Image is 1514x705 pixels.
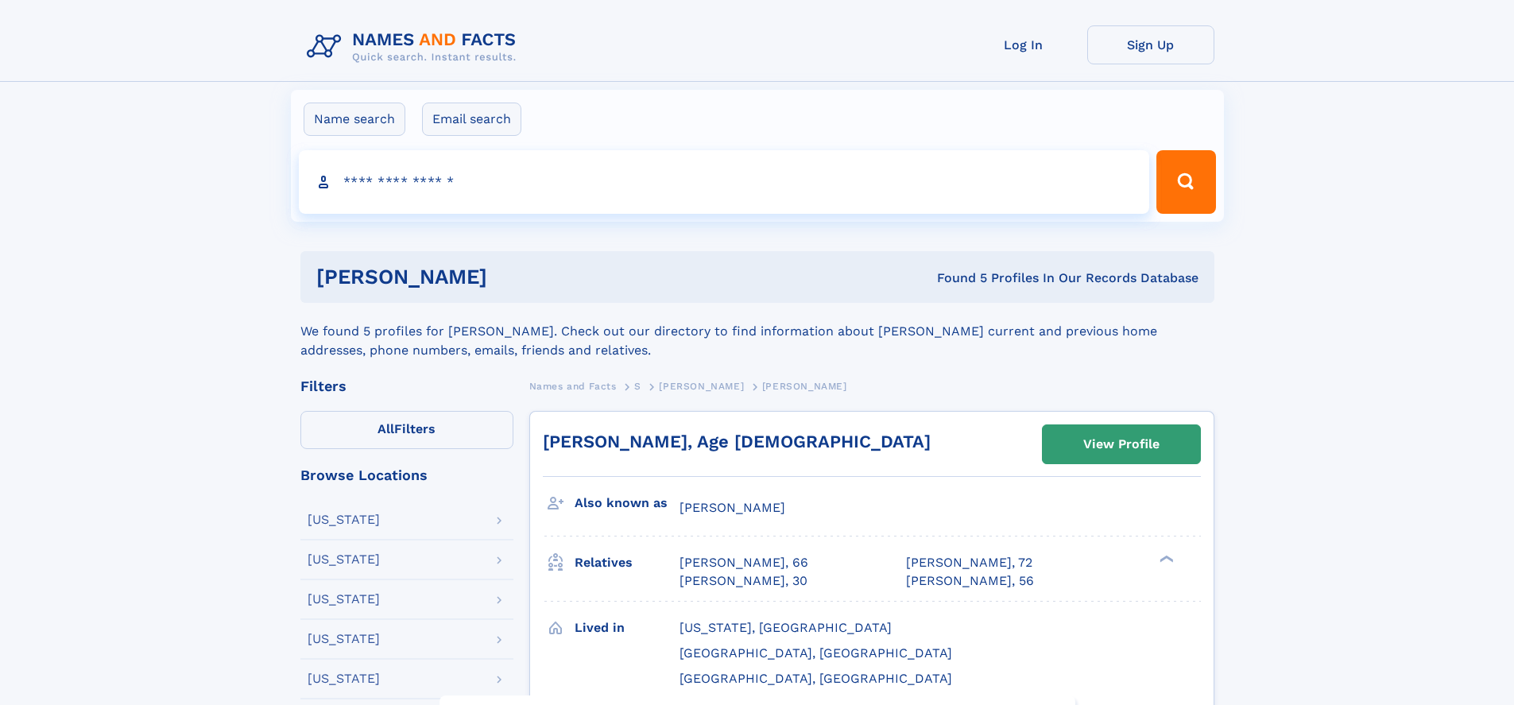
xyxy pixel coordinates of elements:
[634,381,641,392] span: S
[575,490,680,517] h3: Also known as
[378,421,394,436] span: All
[300,303,1214,360] div: We found 5 profiles for [PERSON_NAME]. Check out our directory to find information about [PERSON_...
[300,468,513,482] div: Browse Locations
[304,103,405,136] label: Name search
[1156,150,1215,214] button: Search Button
[422,103,521,136] label: Email search
[308,513,380,526] div: [US_STATE]
[659,376,744,396] a: [PERSON_NAME]
[575,614,680,641] h3: Lived in
[680,500,785,515] span: [PERSON_NAME]
[1043,425,1200,463] a: View Profile
[680,620,892,635] span: [US_STATE], [GEOGRAPHIC_DATA]
[308,593,380,606] div: [US_STATE]
[308,553,380,566] div: [US_STATE]
[906,572,1034,590] a: [PERSON_NAME], 56
[300,25,529,68] img: Logo Names and Facts
[712,269,1198,287] div: Found 5 Profiles In Our Records Database
[308,633,380,645] div: [US_STATE]
[680,671,952,686] span: [GEOGRAPHIC_DATA], [GEOGRAPHIC_DATA]
[575,549,680,576] h3: Relatives
[300,379,513,393] div: Filters
[1156,554,1175,564] div: ❯
[543,432,931,451] a: [PERSON_NAME], Age [DEMOGRAPHIC_DATA]
[960,25,1087,64] a: Log In
[762,381,847,392] span: [PERSON_NAME]
[308,672,380,685] div: [US_STATE]
[680,645,952,660] span: [GEOGRAPHIC_DATA], [GEOGRAPHIC_DATA]
[659,381,744,392] span: [PERSON_NAME]
[906,554,1032,571] a: [PERSON_NAME], 72
[299,150,1150,214] input: search input
[1087,25,1214,64] a: Sign Up
[634,376,641,396] a: S
[680,572,807,590] a: [PERSON_NAME], 30
[300,411,513,449] label: Filters
[529,376,617,396] a: Names and Facts
[316,267,712,287] h1: [PERSON_NAME]
[1083,426,1160,463] div: View Profile
[680,554,808,571] a: [PERSON_NAME], 66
